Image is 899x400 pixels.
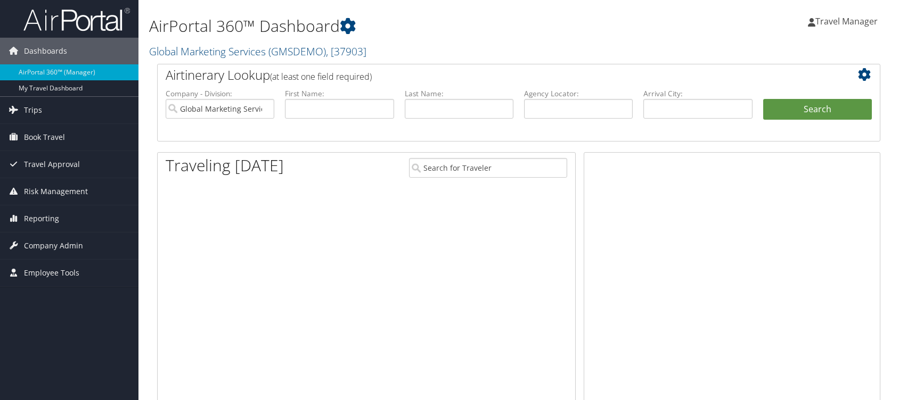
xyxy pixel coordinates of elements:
[23,7,130,32] img: airportal-logo.png
[815,15,878,27] span: Travel Manager
[285,88,394,99] label: First Name:
[166,154,284,177] h1: Traveling [DATE]
[149,44,366,59] a: Global Marketing Services
[24,97,42,123] span: Trips
[24,38,67,64] span: Dashboards
[763,99,872,120] button: Search
[24,232,83,259] span: Company Admin
[166,88,274,99] label: Company - Division:
[405,88,513,99] label: Last Name:
[326,44,366,59] span: , [ 37903 ]
[270,71,372,82] span: (at least one field required)
[24,124,65,151] span: Book Travel
[166,66,812,84] h2: Airtinerary Lookup
[268,44,326,59] span: ( GMSDEMO )
[24,205,59,232] span: Reporting
[524,88,633,99] label: Agency Locator:
[643,88,752,99] label: Arrival City:
[409,158,567,178] input: Search for Traveler
[24,260,79,286] span: Employee Tools
[24,151,80,178] span: Travel Approval
[24,178,88,205] span: Risk Management
[808,5,888,37] a: Travel Manager
[149,15,642,37] h1: AirPortal 360™ Dashboard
